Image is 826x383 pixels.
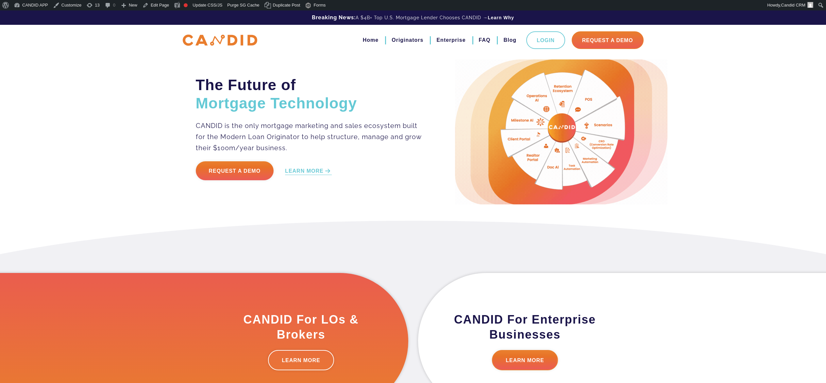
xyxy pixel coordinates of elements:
[488,14,514,21] a: Learn Why
[312,14,356,21] b: Breaking News:
[196,120,422,153] p: CANDID is the only mortgage marketing and sales ecosystem built for the Modern Loan Originator to...
[781,3,805,8] span: Candid CRM
[479,35,491,46] a: FAQ
[572,31,644,49] a: Request A Demo
[526,31,565,49] a: Login
[285,168,332,175] a: LEARN MORE
[196,161,274,180] a: Request a Demo
[492,350,558,370] a: LEARN MORE
[183,35,257,46] img: CANDID APP
[184,3,188,7] div: Focus keyphrase not set
[196,76,422,112] h2: The Future of
[227,312,376,342] h3: CANDID For LOs & Brokers
[196,95,357,112] span: Mortgage Technology
[268,350,334,370] a: LEARN MORE
[436,35,465,46] a: Enterprise
[178,10,649,25] div: A $4B+ Top U.S. Mortgage Lender Chooses CANDID →
[363,35,379,46] a: Home
[392,35,423,46] a: Originators
[503,35,516,46] a: Blog
[455,59,667,204] img: Candid Hero Image
[451,312,599,342] h3: CANDID For Enterprise Businesses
